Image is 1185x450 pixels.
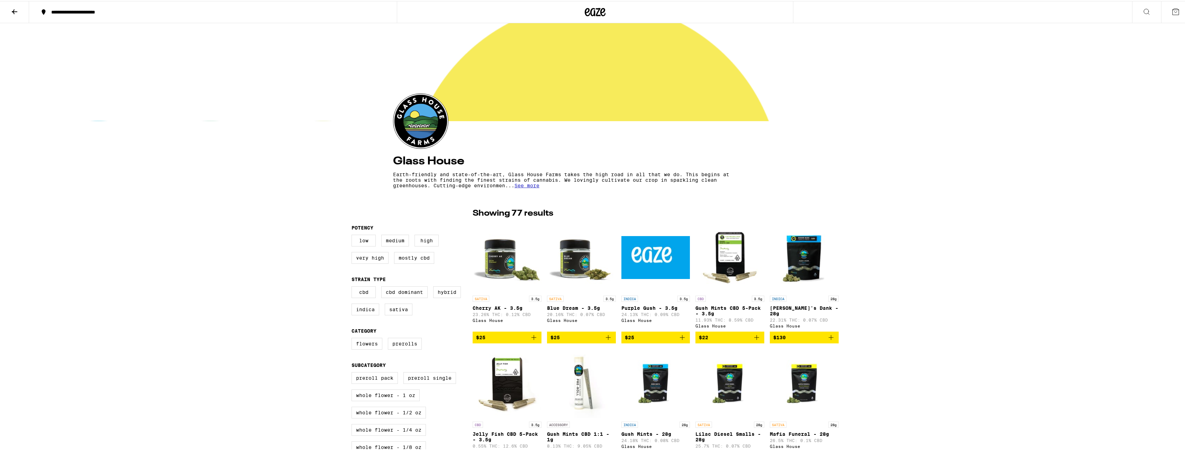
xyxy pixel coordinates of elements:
p: Showing 77 results [473,207,553,218]
div: Glass House [547,317,616,322]
p: INDICA [770,295,786,301]
p: 3.5g [529,295,541,301]
p: Mafia Funeral - 28g [770,430,839,436]
img: Glass House - Lilac Diesel Smalls - 28g [695,348,764,417]
span: $25 [625,334,634,339]
p: 20.16% THC: 0.07% CBD [547,311,616,316]
img: Glass House logo [393,93,448,147]
h4: Glass House [393,155,797,166]
div: Glass House [770,443,839,448]
p: Jelly Fish CBD 5-Pack - 3.5g [473,430,541,441]
label: Flowers [352,337,382,349]
legend: Subcategory [352,361,386,367]
p: Purple Gush - 3.5g [621,304,690,310]
button: Add to bag [770,331,839,342]
p: 25.7% THC: 0.07% CBD [695,443,764,447]
div: Glass House [621,317,690,322]
p: 23.26% THC: 0.12% CBD [473,311,541,316]
p: SATIVA [547,295,564,301]
span: See more [514,182,539,187]
p: [PERSON_NAME]'s Dank - 28g [770,304,839,315]
p: Gush Mints CBD 1:1 - 1g [547,430,616,441]
a: Open page for Cherry AK - 3.5g from Glass House [473,222,541,331]
p: 24.13% THC: 0.09% CBD [621,311,690,316]
p: 3.5g [677,295,690,301]
div: Glass House [695,323,764,327]
div: Glass House [473,317,541,322]
img: Glass House - Jelly Fish CBD 5-Pack - 3.5g [473,348,541,417]
img: Glass House - Gush Mints CBD 1:1 - 1g [547,348,616,417]
p: 28g [828,421,839,427]
p: 24.18% THC: 0.08% CBD [621,437,690,442]
p: Earth-friendly and state-of-the-art, Glass House Farms takes the high road in all that we do. Thi... [393,171,736,187]
p: 22.31% THC: 0.07% CBD [770,317,839,321]
p: ACCESSORY [547,421,570,427]
label: Whole Flower - 1/2 oz [352,406,426,417]
p: Gush Mints - 28g [621,430,690,436]
button: Add to bag [473,331,541,342]
span: $25 [550,334,560,339]
p: CBD [473,421,483,427]
p: SATIVA [770,421,786,427]
a: Open page for Purple Gush - 3.5g from Glass House [621,222,690,331]
img: Glass House - Gush Mints CBD 5-Pack - 3.5g [695,222,764,291]
span: $25 [476,334,485,339]
a: Open page for Blue Dream - 3.5g from Glass House [547,222,616,331]
label: Prerolls [388,337,422,349]
span: Hi. Need any help? [4,5,50,10]
p: Blue Dream - 3.5g [547,304,616,310]
p: Gush Mints CBD 5-Pack - 3.5g [695,304,764,315]
label: Whole Flower - 1/4 oz [352,423,426,435]
img: Glass House - Gush Mints - 28g [621,348,690,417]
div: Glass House [770,323,839,327]
label: Very High [352,251,389,263]
p: Lilac Diesel Smalls - 28g [695,430,764,441]
legend: Potency [352,224,373,229]
label: Preroll Pack [352,371,398,383]
span: $130 [773,334,786,339]
button: Add to bag [621,331,690,342]
p: INDICA [621,421,638,427]
legend: Strain Type [352,276,386,281]
img: Glass House - Hank's Dank - 28g [770,222,839,291]
p: 28g [828,295,839,301]
img: Glass House - Blue Dream - 3.5g [547,222,616,291]
label: Medium [381,234,409,245]
label: Low [352,234,376,245]
label: Indica [352,303,379,314]
label: Preroll Single [403,371,456,383]
p: 0.55% THC: 12.6% CBD [473,443,541,447]
p: SATIVA [473,295,489,301]
legend: Category [352,327,376,333]
p: 3.5g [603,295,616,301]
p: CBD [695,295,706,301]
label: Whole Flower - 1 oz [352,388,420,400]
button: Add to bag [695,331,764,342]
p: 3.5g [752,295,764,301]
img: Glass House - Cherry AK - 3.5g [473,222,541,291]
button: Add to bag [547,331,616,342]
label: CBD [352,285,376,297]
label: Mostly CBD [394,251,434,263]
img: Glass House - Purple Gush - 3.5g [621,222,690,291]
a: Open page for Hank's Dank - 28g from Glass House [770,222,839,331]
p: SATIVA [695,421,712,427]
span: $22 [699,334,708,339]
p: Cherry AK - 3.5g [473,304,541,310]
p: 28g [754,421,764,427]
img: Glass House - Mafia Funeral - 28g [770,348,839,417]
label: Sativa [385,303,412,314]
p: 28g [680,421,690,427]
p: 11.93% THC: 8.59% CBD [695,317,764,321]
p: 26.5% THC: 0.1% CBD [770,437,839,442]
p: 3.5g [529,421,541,427]
a: Open page for Gush Mints CBD 5-Pack - 3.5g from Glass House [695,222,764,331]
label: CBD Dominant [381,285,428,297]
p: INDICA [621,295,638,301]
label: Hybrid [433,285,461,297]
label: High [414,234,439,245]
p: 8.13% THC: 9.05% CBD [547,443,616,447]
div: Glass House [621,443,690,448]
